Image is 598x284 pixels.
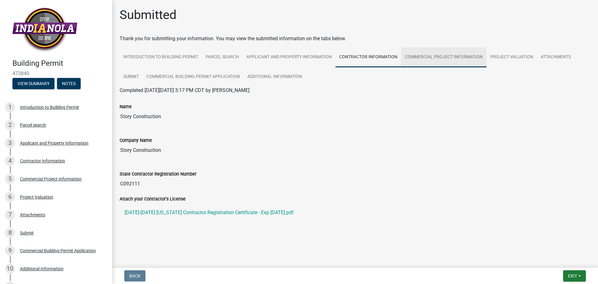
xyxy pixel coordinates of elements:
[120,7,177,22] h1: Submitted
[129,273,140,278] span: Back
[5,192,15,202] div: 6
[12,78,55,89] button: View Summary
[20,159,65,163] div: Contractor Information
[5,210,15,220] div: 7
[563,270,586,282] button: Exit
[5,102,15,112] div: 1
[401,47,486,67] a: Commercial Project Information
[143,67,244,87] a: Commercial Building Permit Application
[20,267,64,271] div: Additional Information
[57,78,81,89] button: Notes
[20,105,79,109] div: Introduction to Building Permit
[57,81,81,86] wm-modal-confirm: Notes
[20,123,46,127] div: Parcel search
[20,248,96,253] div: Commercial Building Permit Application
[120,87,249,93] span: Completed [DATE][DATE] 3:17 PM CDT by [PERSON_NAME]
[120,197,186,201] label: Attach your Contractor's License
[5,228,15,238] div: 8
[12,81,55,86] wm-modal-confirm: Summary
[12,7,77,52] img: City of Indianola, Iowa
[20,141,88,145] div: Applicant and Property Information
[12,59,107,68] h4: Building Permit
[243,47,335,67] a: Applicant and Property Information
[5,138,15,148] div: 3
[20,231,34,235] div: Submit
[120,67,143,87] a: Submit
[335,47,401,67] a: Contractor Information
[120,105,132,109] label: Name
[20,177,82,181] div: Commercial Project Information
[5,120,15,130] div: 2
[120,47,202,67] a: Introduction to Building Permit
[5,264,15,274] div: 10
[12,70,100,76] span: 473840
[120,205,591,220] a: [DATE]-[DATE] [US_STATE] Contractor Registration Certificate - Exp [DATE].pdf
[537,47,575,67] a: Attachments
[5,246,15,256] div: 9
[124,270,145,282] button: Back
[120,172,197,176] label: State Contractor Registration Number
[120,138,152,143] label: Company Name
[120,35,591,42] div: Thank you for submitting your information. You may view the submitted information on the tabs below.
[20,195,53,199] div: Project Valuation
[568,273,577,278] span: Exit
[20,213,45,217] div: Attachments
[486,47,537,67] a: Project Valuation
[5,156,15,166] div: 4
[244,67,306,87] a: Additional Information
[5,174,15,184] div: 5
[202,47,243,67] a: Parcel search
